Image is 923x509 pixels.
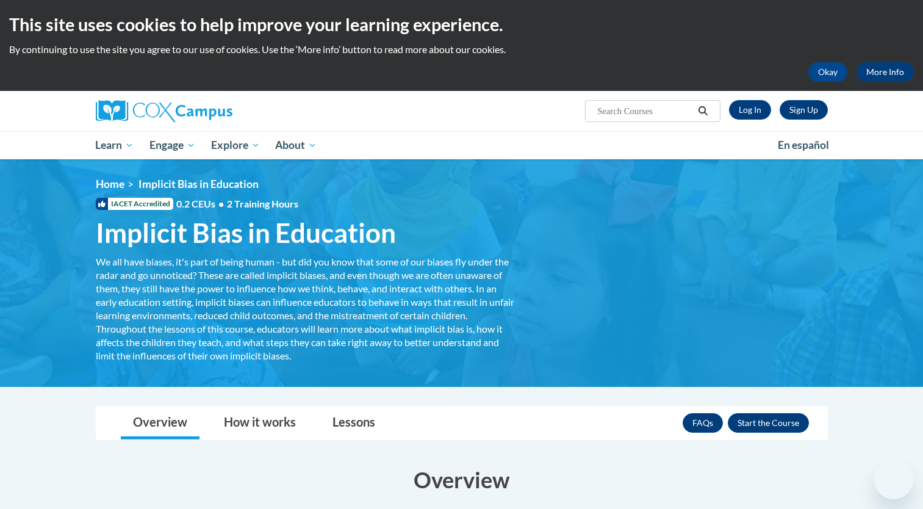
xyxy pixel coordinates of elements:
span: About [275,138,317,153]
a: FAQs [683,413,723,433]
span: • [218,198,224,209]
a: En español [770,132,837,158]
a: Explore [203,131,268,159]
div: Main menu [77,131,846,159]
span: Explore [211,138,260,153]
h3: Overview [96,464,828,495]
span: Implicit Bias in Education [138,178,259,190]
a: Lessons [320,407,387,439]
a: Overview [121,407,199,439]
a: Engage [142,131,203,159]
a: How it works [212,407,308,439]
a: Log In [729,100,771,120]
span: 2 Training Hours [227,198,298,209]
input: Search Courses [596,104,694,118]
a: More Info [857,62,914,82]
button: Okay [808,62,847,82]
img: Cox Campus [96,100,232,122]
span: Engage [149,138,195,153]
a: About [267,131,325,159]
a: Home [96,178,124,190]
a: Learn [88,131,142,159]
p: By continuing to use the site you agree to our use of cookies. Use the ‘More info’ button to read... [9,43,914,56]
button: Enroll [728,413,809,433]
span: 0.2 CEUs [176,197,298,211]
button: Search [694,104,712,118]
h2: This site uses cookies to help improve your learning experience. [9,12,914,37]
iframe: Button to launch messaging window [874,460,913,499]
span: En español [778,139,829,151]
span: Learn [95,138,134,153]
a: Cox Campus [96,100,328,122]
a: Register [780,100,828,120]
div: We all have biases, it's part of being human - but did you know that some of our biases fly under... [96,255,517,363]
span: Implicit Bias in Education [96,217,396,249]
span: IACET Accredited [96,198,173,210]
